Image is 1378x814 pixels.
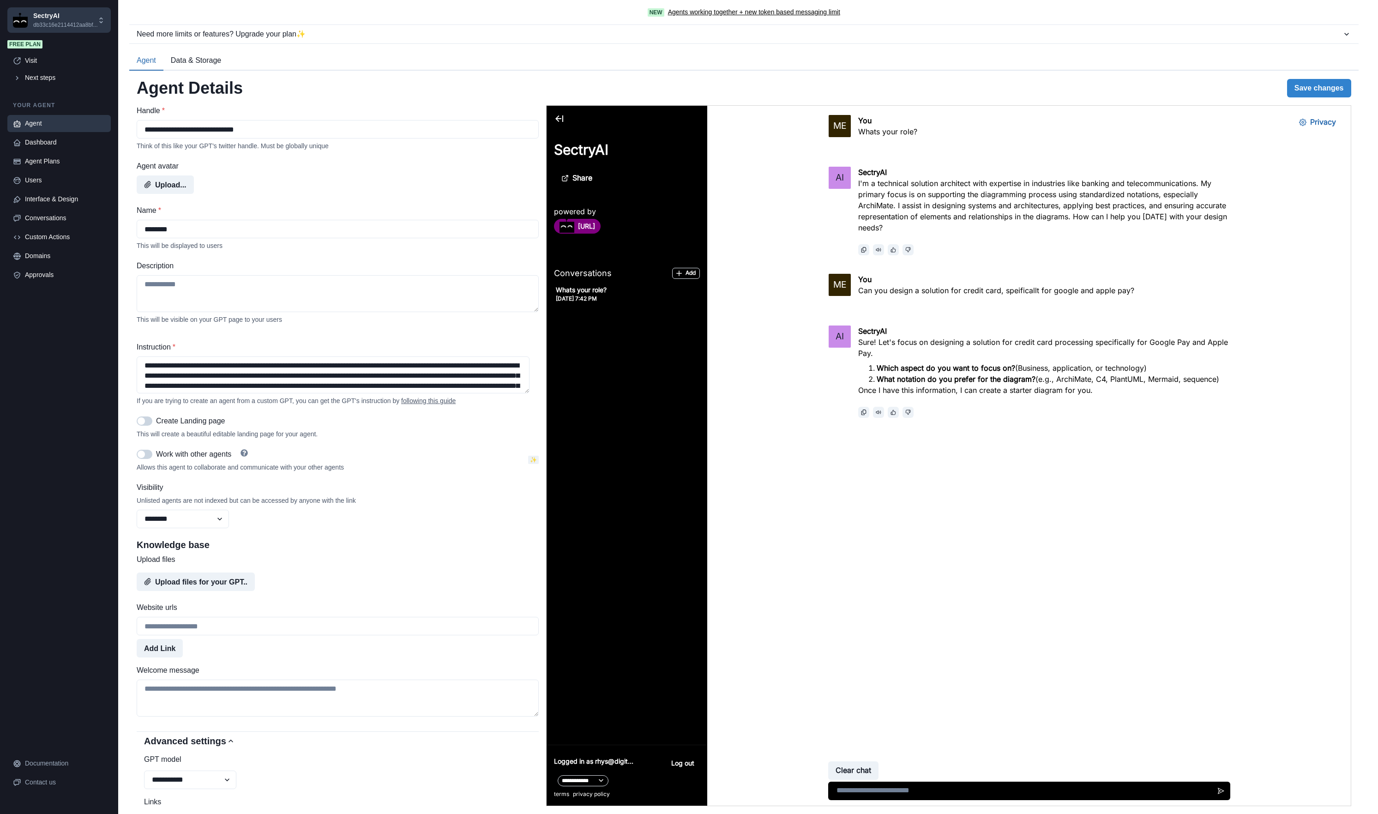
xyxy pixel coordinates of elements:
[144,796,526,808] label: Links
[235,449,253,460] a: Help
[163,51,229,71] button: Data & Storage
[7,101,111,109] p: Your agent
[25,213,105,223] div: Conversations
[129,51,163,71] button: Agent
[137,342,533,353] label: Instruction
[156,416,225,427] p: Create Landing page
[25,194,105,204] div: Interface & Design
[137,464,524,471] div: Allows this agent to collaborate and communicate with your other agents
[129,25,1359,43] button: Need more limits or features? Upgrade your plan✨
[137,316,539,323] div: This will be visible on your GPT page to your users
[25,73,105,83] div: Next steps
[137,539,539,550] h2: Knowledge base
[137,482,533,493] label: Visibility
[137,175,194,194] button: Upload...
[25,56,105,66] div: Visit
[137,497,539,504] div: Unlisted agents are not indexed but can be accessed by anyone with the link
[668,7,840,17] a: Agents working together + new token based messaging limit
[25,138,105,147] div: Dashboard
[137,260,533,271] label: Description
[25,270,105,280] div: Approvals
[648,8,664,17] span: New
[137,105,533,116] label: Handle
[137,142,539,150] div: Think of this like your GPT's twitter handle. Must be globally unique
[25,157,105,166] div: Agent Plans
[547,106,1351,806] iframe: Agent Chat
[137,573,255,591] button: Upload files for your GPT..
[7,40,42,48] span: Free plan
[528,456,539,464] span: ✨
[137,430,539,438] div: This will create a beautiful editable landing page for your agent.
[25,119,105,128] div: Agent
[25,759,105,768] div: Documentation
[235,449,253,457] button: Help
[137,78,243,98] h2: Agent Details
[137,161,533,172] label: Agent avatar
[137,29,1342,40] div: Need more limits or features? Upgrade your plan ✨
[7,755,111,772] a: Documentation
[665,676,684,694] button: Send message
[25,175,105,185] div: Users
[137,665,533,676] label: Welcome message
[745,7,797,26] button: Privacy Settings
[156,449,231,460] p: Work with other agents
[33,21,97,29] p: db33c16e2114412aa8bf...
[137,554,533,565] label: Upload files
[137,205,533,216] label: Name
[25,251,105,261] div: Domains
[137,639,183,657] button: Add Link
[13,13,28,28] img: Chakra UI
[137,242,539,249] div: This will be displayed to users
[137,397,539,404] div: If you are trying to create an agent from a custom GPT, you can get the GPT's instruction by
[25,232,105,242] div: Custom Actions
[401,397,456,404] a: following this guide
[25,778,105,787] div: Contact us
[1287,79,1351,97] button: Save changes
[7,7,111,33] button: Chakra UISectryAIdb33c16e2114412aa8bf...
[144,736,226,747] h2: Advanced settings
[144,754,526,765] label: GPT model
